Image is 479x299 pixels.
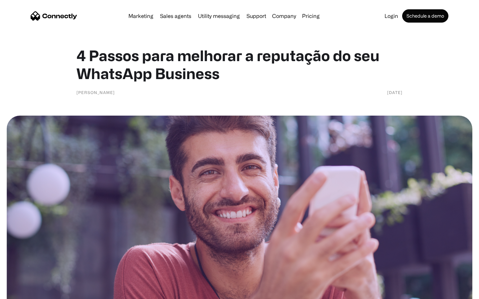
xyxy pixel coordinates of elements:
[13,287,40,297] ul: Language list
[195,13,242,19] a: Utility messaging
[77,47,402,82] h1: 4 Passos para melhorar a reputação do seu WhatsApp Business
[382,13,401,19] a: Login
[77,89,115,96] div: [PERSON_NAME]
[126,13,156,19] a: Marketing
[299,13,322,19] a: Pricing
[402,9,448,23] a: Schedule a demo
[272,11,296,21] div: Company
[7,287,40,297] aside: Language selected: English
[157,13,194,19] a: Sales agents
[387,89,402,96] div: [DATE]
[244,13,269,19] a: Support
